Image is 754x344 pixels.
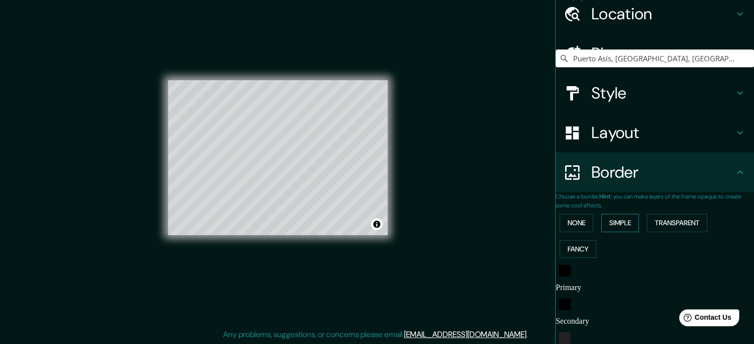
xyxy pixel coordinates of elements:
h4: Pins [591,44,734,63]
div: Style [556,73,754,113]
button: black [559,298,571,310]
button: Transparent [647,214,707,232]
h4: Location [591,4,734,24]
h4: Border [591,162,734,182]
div: . [529,329,531,341]
button: Simple [601,214,639,232]
button: black [559,265,571,277]
b: Hint [599,193,611,200]
button: color-222222 [559,332,571,344]
button: Toggle attribution [371,218,383,230]
p: Any problems, suggestions, or concerns please email . [223,329,528,341]
div: Border [556,152,754,192]
a: [EMAIL_ADDRESS][DOMAIN_NAME] [404,329,526,340]
input: Pick your city or area [556,49,754,67]
div: Layout [556,113,754,152]
button: Fancy [560,240,596,258]
div: Pins [556,34,754,73]
button: None [560,214,593,232]
div: . [528,329,529,341]
h4: Layout [591,123,734,143]
iframe: Help widget launcher [666,305,743,333]
p: Choose a border. : you can make layers of the frame opaque to create some cool effects. [556,192,754,210]
h4: Style [591,83,734,103]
